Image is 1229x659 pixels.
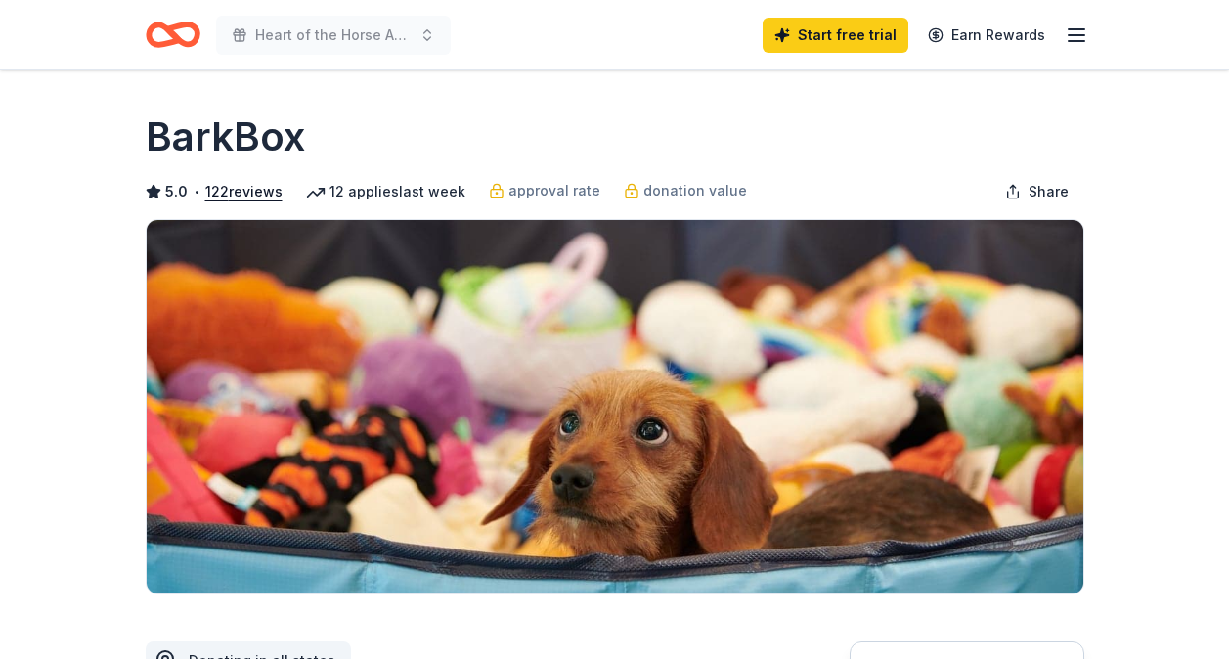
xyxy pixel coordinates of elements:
[489,179,600,202] a: approval rate
[255,23,412,47] span: Heart of the Horse Annual Fall Fundraiser Event
[146,110,305,164] h1: BarkBox
[165,180,188,203] span: 5.0
[147,220,1083,593] img: Image for BarkBox
[916,18,1057,53] a: Earn Rewards
[763,18,908,53] a: Start free trial
[193,184,199,199] span: •
[146,12,200,58] a: Home
[643,179,747,202] span: donation value
[508,179,600,202] span: approval rate
[989,172,1084,211] button: Share
[216,16,451,55] button: Heart of the Horse Annual Fall Fundraiser Event
[624,179,747,202] a: donation value
[205,180,283,203] button: 122reviews
[1029,180,1069,203] span: Share
[306,180,465,203] div: 12 applies last week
